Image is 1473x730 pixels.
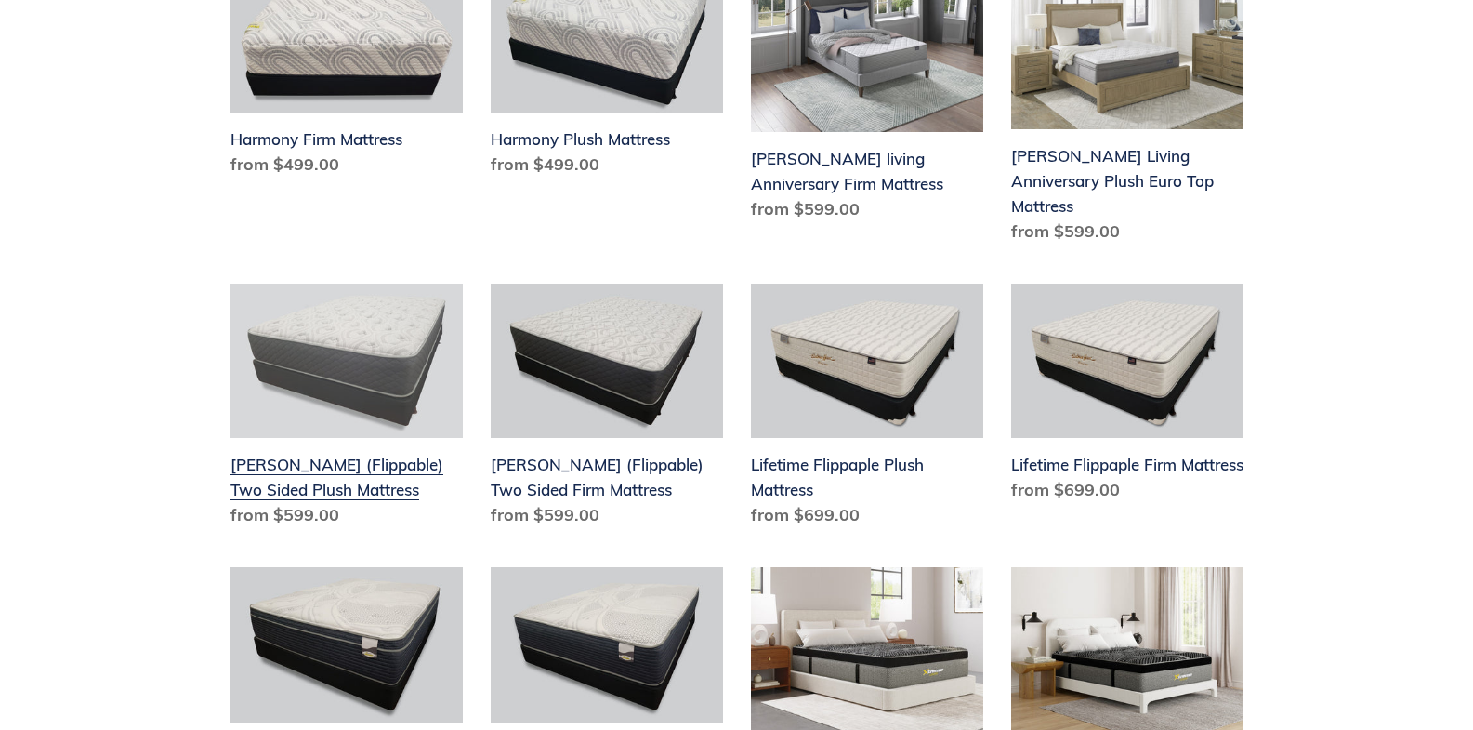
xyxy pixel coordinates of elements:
[491,284,723,536] a: Del Ray (Flippable) Two Sided Firm Mattress
[1011,284,1243,511] a: Lifetime Flippaple Firm Mattress
[751,284,983,536] a: Lifetime Flippaple Plush Mattress
[230,284,463,536] a: Del Ray (Flippable) Two Sided Plush Mattress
